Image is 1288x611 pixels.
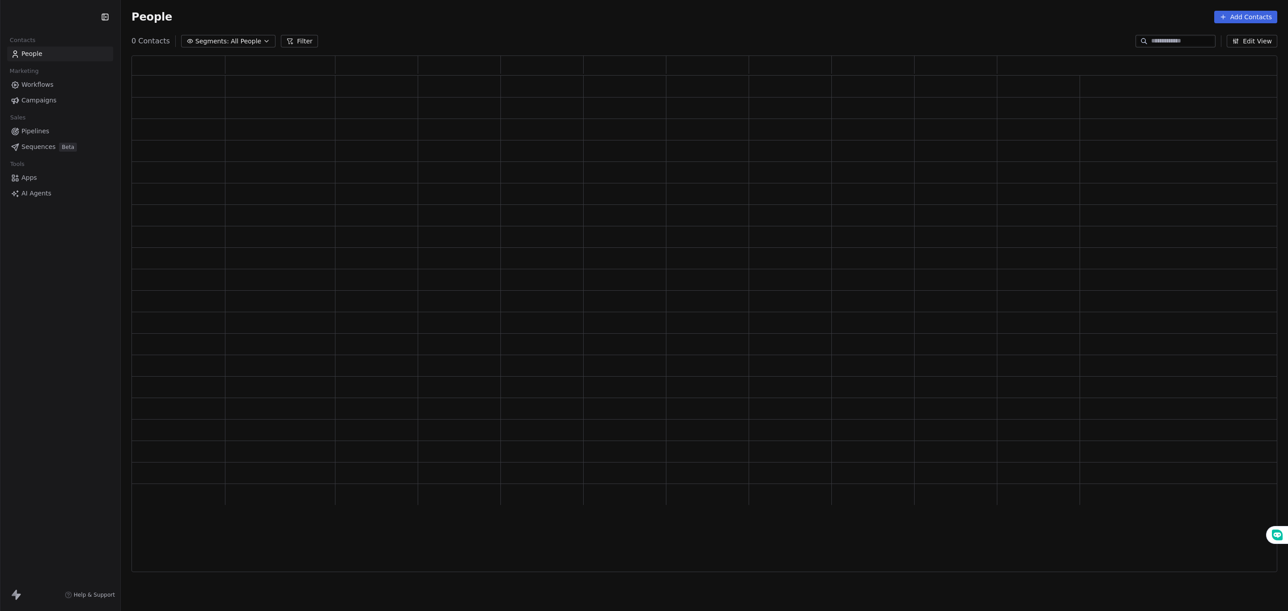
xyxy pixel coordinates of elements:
span: Campaigns [21,96,56,105]
span: Sequences [21,142,55,152]
span: Beta [59,143,77,152]
span: People [131,10,172,24]
button: Filter [281,35,318,47]
a: Workflows [7,77,113,92]
span: 0 Contacts [131,36,170,47]
button: Add Contacts [1214,11,1277,23]
button: Edit View [1227,35,1277,47]
a: People [7,47,113,61]
span: Help & Support [74,591,115,598]
span: People [21,49,42,59]
span: Marketing [6,64,42,78]
a: AI Agents [7,186,113,201]
a: Campaigns [7,93,113,108]
span: Tools [6,157,28,171]
a: Apps [7,170,113,185]
span: Pipelines [21,127,49,136]
span: Apps [21,173,37,182]
div: grid [132,76,1278,573]
a: SequencesBeta [7,140,113,154]
span: Workflows [21,80,54,89]
a: Help & Support [65,591,115,598]
span: Segments: [195,37,229,46]
span: Contacts [6,34,39,47]
span: AI Agents [21,189,51,198]
a: Pipelines [7,124,113,139]
span: All People [231,37,261,46]
span: Sales [6,111,30,124]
